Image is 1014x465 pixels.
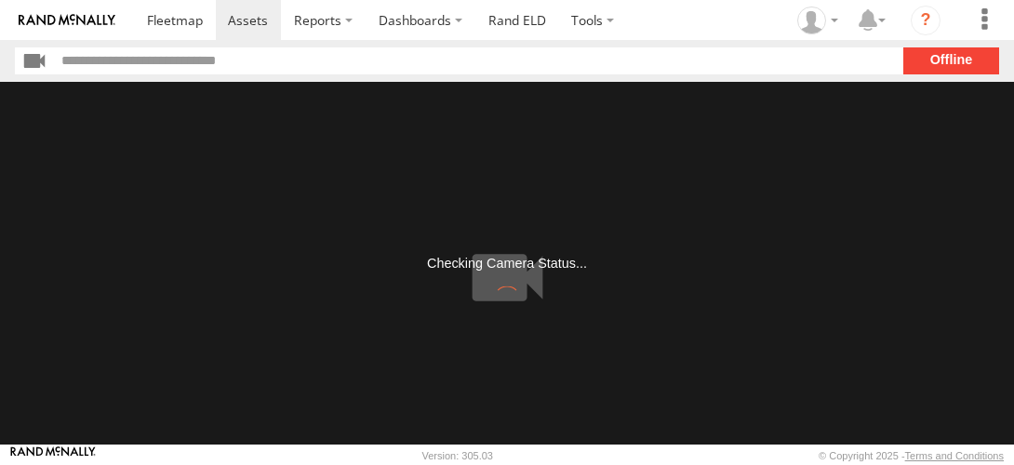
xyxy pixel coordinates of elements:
a: Terms and Conditions [905,450,1004,461]
a: Visit our Website [10,446,96,465]
i: ? [911,6,941,35]
div: John Olaniyan [791,7,845,34]
div: © Copyright 2025 - [819,450,1004,461]
img: rand-logo.svg [19,14,115,27]
div: Version: 305.03 [422,450,493,461]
